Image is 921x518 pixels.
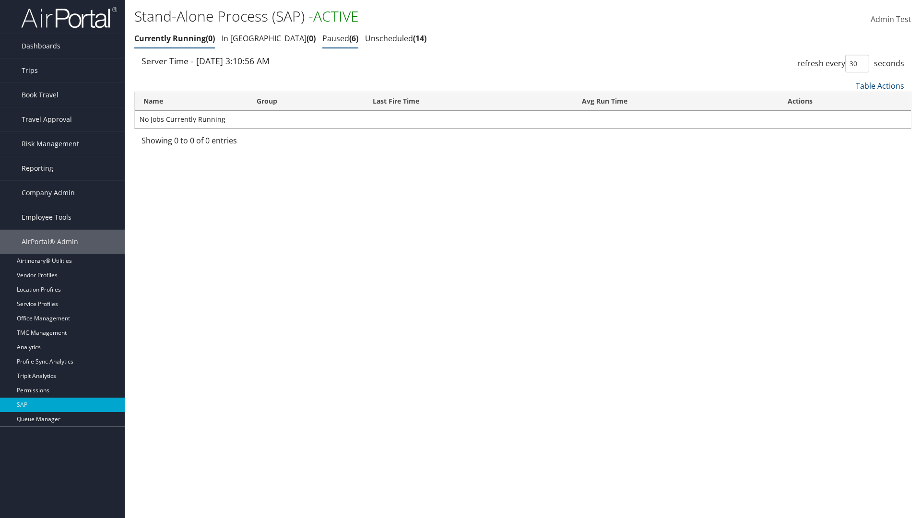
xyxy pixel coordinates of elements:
[365,33,426,44] a: Unscheduled14
[134,33,215,44] a: Currently Running0
[222,33,316,44] a: In [GEOGRAPHIC_DATA]0
[206,33,215,44] span: 0
[22,230,78,254] span: AirPortal® Admin
[856,81,904,91] a: Table Actions
[135,92,248,111] th: Name: activate to sort column ascending
[322,33,358,44] a: Paused6
[307,33,316,44] span: 0
[573,92,779,111] th: Avg Run Time: activate to sort column ascending
[797,58,845,69] span: refresh every
[22,205,71,229] span: Employee Tools
[22,132,79,156] span: Risk Management
[142,135,321,151] div: Showing 0 to 0 of 0 entries
[134,6,652,26] h1: Stand-Alone Process (SAP) -
[248,92,364,111] th: Group: activate to sort column ascending
[22,107,72,131] span: Travel Approval
[313,6,359,26] span: ACTIVE
[142,55,516,67] div: Server Time - [DATE] 3:10:56 AM
[22,181,75,205] span: Company Admin
[22,59,38,82] span: Trips
[364,92,573,111] th: Last Fire Time: activate to sort column ascending
[21,6,117,29] img: airportal-logo.png
[871,14,911,24] span: Admin Test
[22,156,53,180] span: Reporting
[871,5,911,35] a: Admin Test
[135,111,911,128] td: No Jobs Currently Running
[349,33,358,44] span: 6
[22,34,60,58] span: Dashboards
[874,58,904,69] span: seconds
[779,92,911,111] th: Actions
[22,83,59,107] span: Book Travel
[413,33,426,44] span: 14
